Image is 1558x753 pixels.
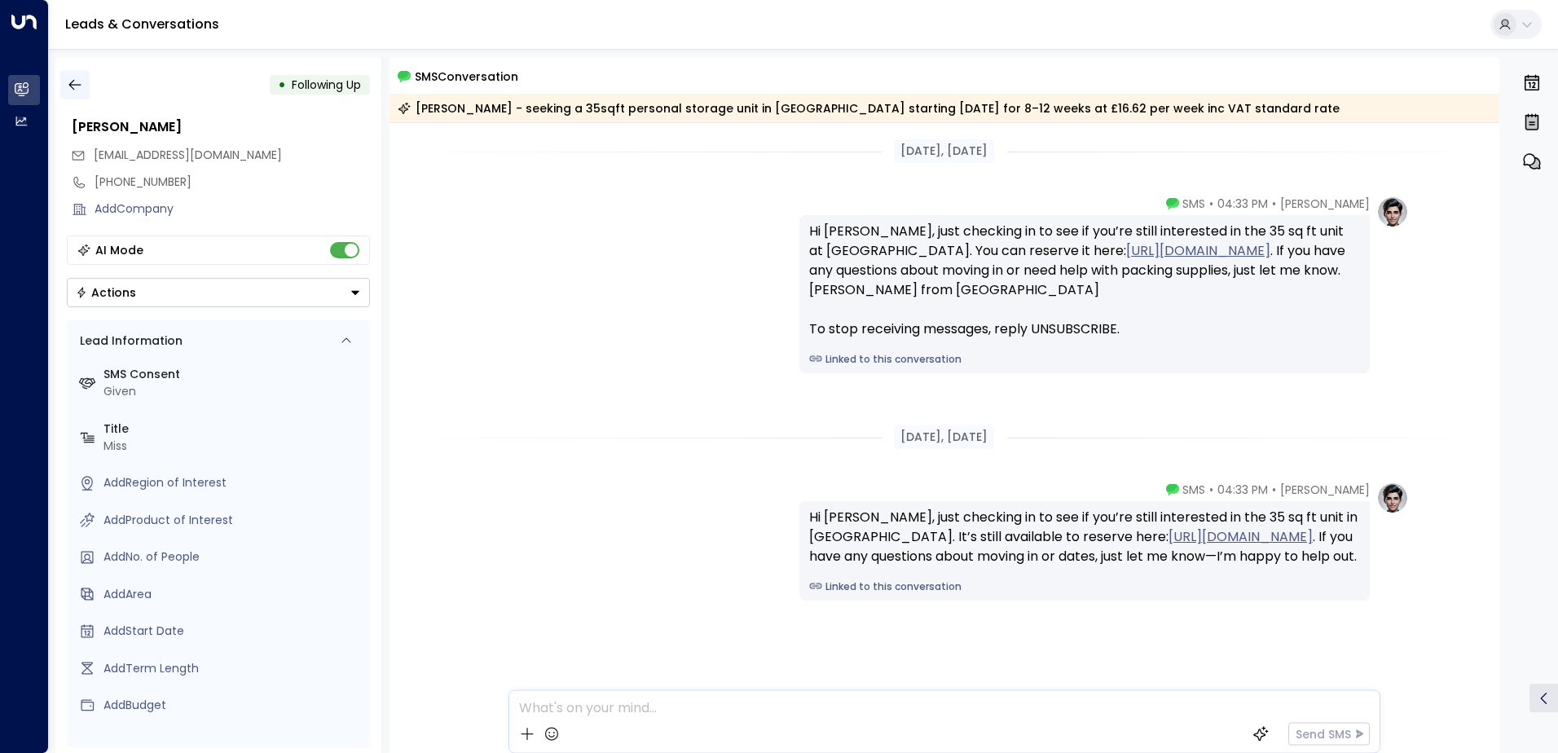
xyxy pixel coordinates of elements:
img: profile-logo.png [1376,196,1409,228]
span: • [1272,196,1276,212]
span: • [1209,196,1213,212]
span: 04:33 PM [1217,196,1268,212]
div: AddCompany [95,200,370,218]
label: Title [103,421,363,438]
span: • [1272,482,1276,498]
span: SMS [1182,482,1205,498]
button: Actions [67,278,370,307]
div: Actions [76,285,136,300]
div: [PERSON_NAME] - seeking a 35sqft personal storage unit in [GEOGRAPHIC_DATA] starting [DATE] for 8... [398,100,1340,117]
div: Hi [PERSON_NAME], just checking in to see if you’re still interested in the 35 sq ft unit in [GEO... [809,508,1360,566]
span: [PERSON_NAME] [1280,196,1370,212]
a: Linked to this conversation [809,352,1360,367]
div: AddProduct of Interest [103,512,363,529]
div: Lead Information [74,332,183,350]
a: Linked to this conversation [809,579,1360,594]
label: Source [103,734,363,751]
a: Leads & Conversations [65,15,219,33]
div: AI Mode [95,242,143,258]
div: AddArea [103,586,363,603]
div: [PERSON_NAME] [72,117,370,137]
a: [URL][DOMAIN_NAME] [1168,527,1313,547]
div: AddNo. of People [103,548,363,566]
div: [DATE], [DATE] [894,425,994,449]
div: [DATE], [DATE] [894,139,994,163]
label: SMS Consent [103,366,363,383]
div: AddTerm Length [103,660,363,677]
div: AddStart Date [103,623,363,640]
span: [PERSON_NAME] [1280,482,1370,498]
span: SMS [1182,196,1205,212]
div: AddBudget [103,697,363,714]
div: AddRegion of Interest [103,474,363,491]
div: Given [103,383,363,400]
div: • [278,70,286,99]
a: [URL][DOMAIN_NAME] [1126,241,1270,261]
div: Miss [103,438,363,455]
span: katie.baldock91@hotmail.co.uk [94,147,282,164]
span: • [1209,482,1213,498]
span: 04:33 PM [1217,482,1268,498]
span: SMS Conversation [415,67,518,86]
div: Button group with a nested menu [67,278,370,307]
div: [PHONE_NUMBER] [95,174,370,191]
span: [EMAIL_ADDRESS][DOMAIN_NAME] [94,147,282,163]
span: Following Up [292,77,361,93]
img: profile-logo.png [1376,482,1409,514]
div: Hi [PERSON_NAME], just checking in to see if you’re still interested in the 35 sq ft unit at [GEO... [809,222,1360,339]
